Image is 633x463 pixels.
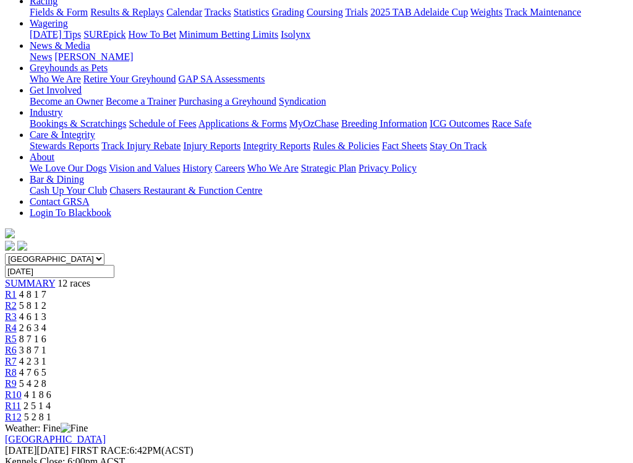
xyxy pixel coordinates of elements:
a: Chasers Restaurant & Function Centre [109,185,262,196]
a: Fields & Form [30,7,88,17]
span: 6:42PM(ACST) [71,445,193,456]
a: Contact GRSA [30,196,89,207]
a: News & Media [30,40,90,51]
a: Care & Integrity [30,129,95,140]
div: Greyhounds as Pets [30,74,628,85]
span: FIRST RACE: [71,445,129,456]
span: 2 6 3 4 [19,322,46,333]
a: [PERSON_NAME] [54,51,133,62]
a: About [30,152,54,162]
a: History [182,163,212,173]
div: Wagering [30,29,628,40]
a: Syndication [279,96,326,106]
a: Track Injury Rebate [101,141,181,151]
a: Privacy Policy [359,163,417,173]
a: GAP SA Assessments [179,74,265,84]
a: Purchasing a Greyhound [179,96,276,106]
a: Vision and Values [109,163,180,173]
a: Minimum Betting Limits [179,29,278,40]
a: Cash Up Your Club [30,185,107,196]
a: Bar & Dining [30,174,84,184]
a: Tracks [205,7,231,17]
span: 2 5 1 4 [23,400,51,411]
a: Become a Trainer [106,96,176,106]
a: R4 [5,322,17,333]
a: Who We Are [30,74,81,84]
div: About [30,163,628,174]
a: Track Maintenance [505,7,581,17]
a: Calendar [166,7,202,17]
a: R1 [5,289,17,300]
a: News [30,51,52,62]
a: [DATE] Tips [30,29,81,40]
div: Racing [30,7,628,18]
a: R9 [5,378,17,389]
a: [GEOGRAPHIC_DATA] [5,434,106,444]
a: Become an Owner [30,96,103,106]
a: Who We Are [247,163,299,173]
a: Race Safe [491,118,531,129]
span: [DATE] [5,445,37,456]
div: Bar & Dining [30,185,628,196]
a: Isolynx [281,29,310,40]
a: ICG Outcomes [430,118,489,129]
a: R10 [5,389,22,400]
a: Breeding Information [341,118,427,129]
span: 5 4 2 8 [19,378,46,389]
a: Stewards Reports [30,141,99,151]
span: R7 [5,356,17,366]
a: Statistics [234,7,270,17]
a: Grading [272,7,304,17]
img: twitter.svg [17,241,27,251]
a: Login To Blackbook [30,207,111,218]
a: Retire Your Greyhound [83,74,176,84]
img: logo-grsa-white.png [5,228,15,238]
span: 3 8 7 1 [19,345,46,355]
span: 4 6 1 3 [19,311,46,322]
a: We Love Our Dogs [30,163,106,173]
a: Applications & Forms [198,118,287,129]
a: R5 [5,334,17,344]
a: Injury Reports [183,141,240,151]
a: Schedule of Fees [129,118,196,129]
img: Fine [61,423,88,434]
a: Results & Replays [90,7,164,17]
input: Select date [5,265,114,278]
a: Strategic Plan [301,163,356,173]
div: News & Media [30,51,628,63]
a: R3 [5,311,17,322]
a: Careers [215,163,245,173]
a: R12 [5,412,22,422]
a: SUMMARY [5,278,55,288]
a: R6 [5,345,17,355]
span: [DATE] [5,445,69,456]
a: How To Bet [129,29,177,40]
a: Weights [470,7,503,17]
span: 4 8 1 7 [19,289,46,300]
a: R11 [5,400,21,411]
div: Industry [30,118,628,129]
a: Bookings & Scratchings [30,118,126,129]
span: R2 [5,300,17,311]
img: facebook.svg [5,241,15,251]
a: Coursing [307,7,343,17]
a: Stay On Track [430,141,486,151]
a: SUREpick [83,29,125,40]
span: 4 2 3 1 [19,356,46,366]
a: R8 [5,367,17,378]
a: Greyhounds as Pets [30,63,108,73]
a: Industry [30,107,62,118]
a: Trials [345,7,368,17]
a: Fact Sheets [382,141,427,151]
span: 12 races [57,278,90,288]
